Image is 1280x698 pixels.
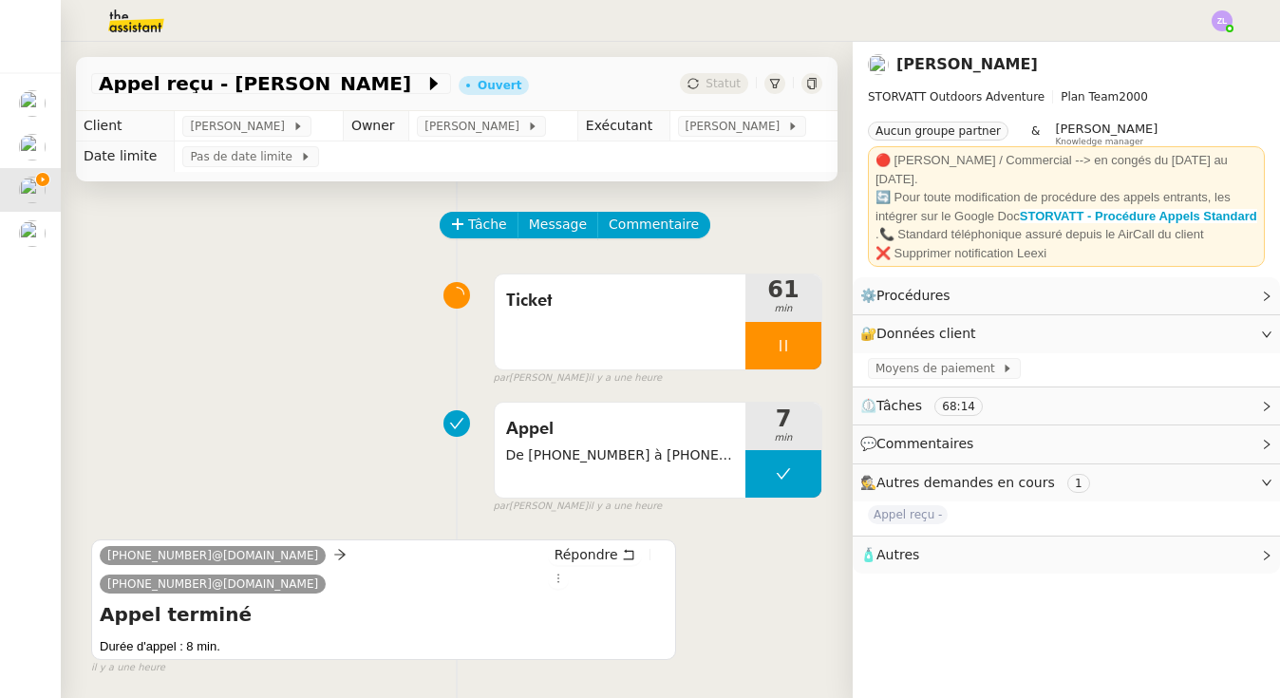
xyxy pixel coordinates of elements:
div: Ouvert [478,80,521,91]
span: Message [529,214,587,236]
span: Tâche [468,214,507,236]
span: Commentaires [876,436,973,451]
button: Message [518,212,598,238]
div: .📞 Standard téléphonique assuré depuis le AirCall du client [875,225,1257,244]
td: Date limite [76,141,175,172]
span: Autres [876,547,919,562]
span: 🔐 [860,323,984,345]
span: Répondre [555,545,618,564]
span: [PHONE_NUMBER]@[DOMAIN_NAME] [107,549,318,562]
span: 61 [745,278,821,301]
span: Commentaire [609,214,699,236]
span: Pas de date limite [190,147,299,166]
span: Appel reçu - [868,505,948,524]
span: min [745,430,821,446]
nz-tag: Aucun groupe partner [868,122,1008,141]
button: Répondre [548,544,642,565]
span: De [PHONE_NUMBER] à [PHONE_NUMBER] [506,444,735,466]
h4: Appel terminé [100,601,668,628]
div: ⚙️Procédures [853,277,1280,314]
span: 7 [745,407,821,430]
img: users%2FRcIDm4Xn1TPHYwgLThSv8RQYtaM2%2Favatar%2F95761f7a-40c3-4bb5-878d-fe785e6f95b2 [868,54,889,75]
span: & [1031,122,1040,146]
button: Tâche [440,212,518,238]
span: il y a une heure [588,499,662,515]
img: users%2FRcIDm4Xn1TPHYwgLThSv8RQYtaM2%2Favatar%2F95761f7a-40c3-4bb5-878d-fe785e6f95b2 [19,220,46,247]
span: Procédures [876,288,951,303]
span: Durée d'appel : 8 min. [100,639,220,653]
span: ⏲️ [860,398,999,413]
nz-tag: 68:14 [934,397,983,416]
span: 2000 [1119,90,1148,104]
a: [PERSON_NAME] [896,55,1038,73]
span: il y a une heure [91,660,165,676]
span: 🧴 [860,547,919,562]
td: Owner [343,111,408,141]
span: [PERSON_NAME] [424,117,526,136]
span: par [494,370,510,387]
span: [PERSON_NAME] [1055,122,1158,136]
div: 🕵️Autres demandes en cours 1 [853,464,1280,501]
app-user-label: Knowledge manager [1055,122,1158,146]
span: Tâches [876,398,922,413]
img: svg [1212,10,1233,31]
div: ⏲️Tâches 68:14 [853,387,1280,424]
td: Exécutant [577,111,669,141]
small: [PERSON_NAME] [494,499,663,515]
span: Plan Team [1061,90,1119,104]
span: Appel [506,415,735,443]
div: 🧴Autres [853,537,1280,574]
span: Appel reçu - [PERSON_NAME] [99,74,424,93]
div: 🔐Données client [853,315,1280,352]
nz-tag: 1 [1067,474,1090,493]
span: par [494,499,510,515]
td: Client [76,111,175,141]
span: ⚙️ [860,285,959,307]
img: users%2F0G3Vvnvi3TQv835PC6wL0iK4Q012%2Favatar%2F85e45ffa-4efd-43d5-9109-2e66efd3e965 [19,134,46,160]
span: Données client [876,326,976,341]
a: STORVATT - Procédure Appels Standard [1020,209,1257,223]
span: [PERSON_NAME] [190,117,292,136]
span: Moyens de paiement [875,359,1002,378]
span: Autres demandes en cours [876,475,1055,490]
div: 🔄 Pour toute modification de procédure des appels entrants, les intégrer sur le Google Doc [875,188,1257,225]
span: Knowledge manager [1055,137,1143,147]
span: [PERSON_NAME] [686,117,787,136]
small: [PERSON_NAME] [494,370,663,387]
img: users%2FRcIDm4Xn1TPHYwgLThSv8RQYtaM2%2Favatar%2F95761f7a-40c3-4bb5-878d-fe785e6f95b2 [19,177,46,203]
div: ❌ Supprimer notification Leexi [875,244,1257,263]
span: Ticket [506,287,735,315]
button: Commentaire [597,212,710,238]
span: [PHONE_NUMBER]@[DOMAIN_NAME] [107,577,318,591]
span: Statut [706,77,741,90]
span: il y a une heure [588,370,662,387]
span: 🕵️ [860,475,1098,490]
span: 💬 [860,436,982,451]
img: users%2FW4OQjB9BRtYK2an7yusO0WsYLsD3%2Favatar%2F28027066-518b-424c-8476-65f2e549ac29 [19,90,46,117]
span: STORVATT Outdoors Adventure [868,90,1045,104]
span: min [745,301,821,317]
div: 💬Commentaires [853,425,1280,462]
div: 🔴 [PERSON_NAME] / Commercial --> en congés du [DATE] au [DATE]. [875,151,1257,188]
